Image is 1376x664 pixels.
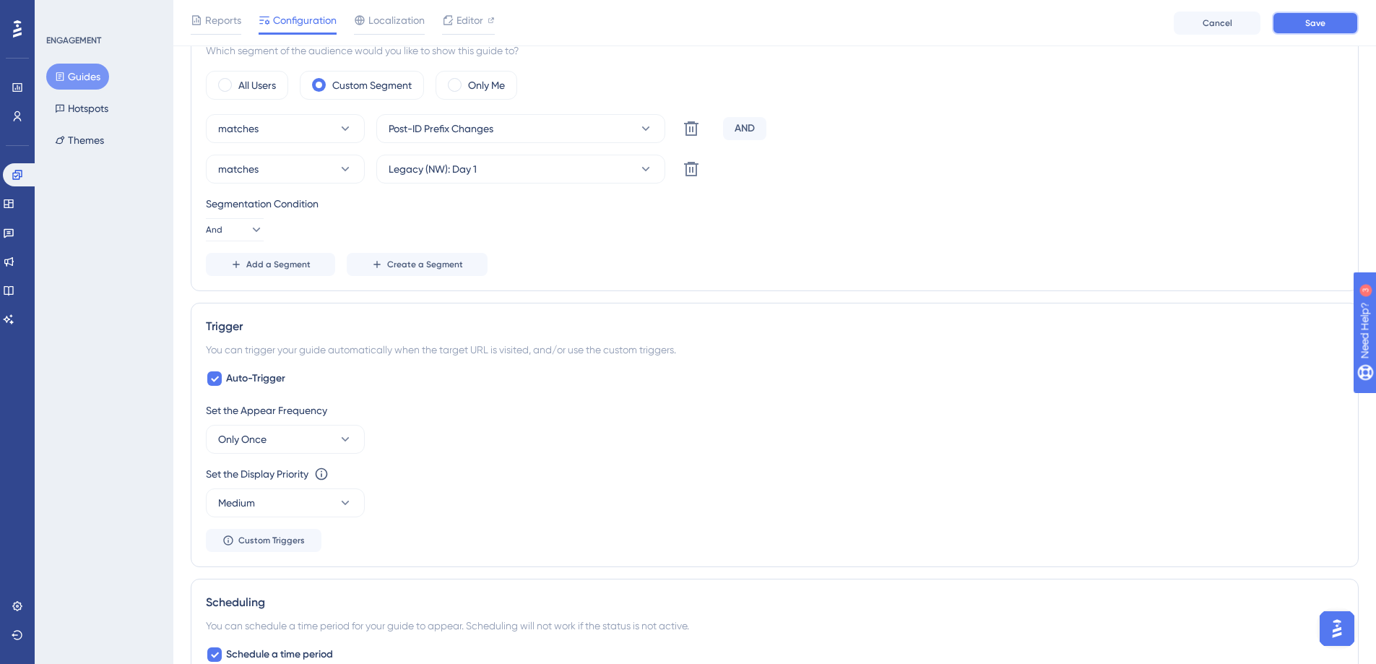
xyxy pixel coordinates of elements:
span: Localization [368,12,425,29]
button: Save [1272,12,1359,35]
button: matches [206,114,365,143]
span: Reports [205,12,241,29]
iframe: UserGuiding AI Assistant Launcher [1315,607,1359,650]
span: Schedule a time period [226,646,333,663]
span: And [206,224,222,236]
label: Only Me [468,77,505,94]
div: You can trigger your guide automatically when the target URL is visited, and/or use the custom tr... [206,341,1343,358]
div: Which segment of the audience would you like to show this guide to? [206,42,1343,59]
button: matches [206,155,365,184]
span: matches [218,120,259,137]
div: Trigger [206,318,1343,335]
div: 3 [100,7,105,19]
button: Add a Segment [206,253,335,276]
div: You can schedule a time period for your guide to appear. Scheduling will not work if the status i... [206,617,1343,634]
button: And [206,218,264,241]
span: Editor [456,12,483,29]
span: Legacy (NW): Day 1 [389,160,477,178]
label: All Users [238,77,276,94]
span: Add a Segment [246,259,311,270]
button: Themes [46,127,113,153]
span: matches [218,160,259,178]
button: Post-ID Prefix Changes [376,114,665,143]
span: Cancel [1203,17,1232,29]
span: Create a Segment [387,259,463,270]
label: Custom Segment [332,77,412,94]
div: Set the Appear Frequency [206,402,1343,419]
button: Hotspots [46,95,117,121]
button: Legacy (NW): Day 1 [376,155,665,184]
button: Medium [206,488,365,517]
span: Save [1305,17,1325,29]
button: Custom Triggers [206,529,321,552]
span: Post-ID Prefix Changes [389,120,493,137]
span: Configuration [273,12,337,29]
button: Only Once [206,425,365,454]
div: Set the Display Priority [206,465,308,483]
span: Only Once [218,431,267,448]
button: Cancel [1174,12,1260,35]
button: Create a Segment [347,253,488,276]
span: Auto-Trigger [226,370,285,387]
span: Medium [218,494,255,512]
span: Custom Triggers [238,535,305,546]
button: Guides [46,64,109,90]
span: Need Help? [34,4,90,21]
div: Segmentation Condition [206,195,1343,212]
div: ENGAGEMENT [46,35,101,46]
div: AND [723,117,766,140]
div: Scheduling [206,594,1343,611]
